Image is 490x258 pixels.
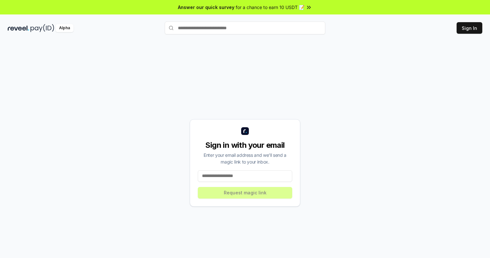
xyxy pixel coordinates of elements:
img: pay_id [31,24,54,32]
img: reveel_dark [8,24,29,32]
span: for a chance to earn 10 USDT 📝 [236,4,304,11]
div: Enter your email address and we’ll send a magic link to your inbox. [198,152,292,165]
div: Sign in with your email [198,140,292,150]
button: Sign In [457,22,482,34]
span: Answer our quick survey [178,4,234,11]
img: logo_small [241,127,249,135]
div: Alpha [56,24,74,32]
